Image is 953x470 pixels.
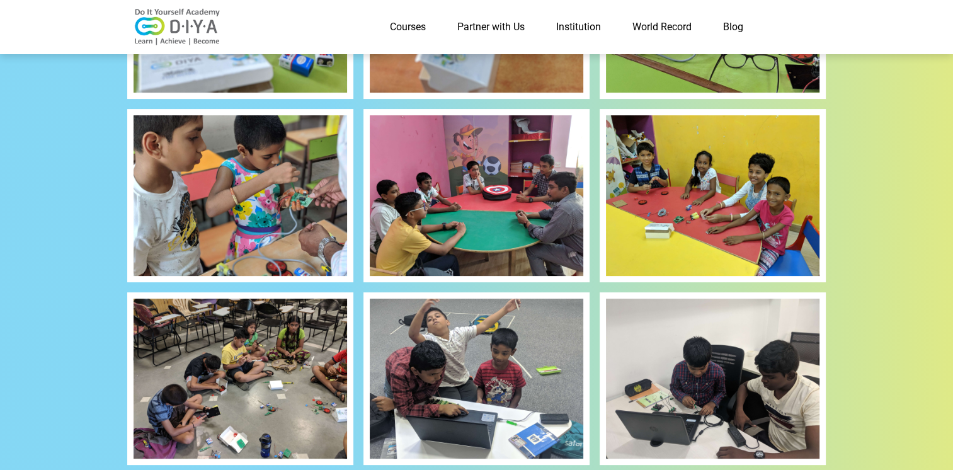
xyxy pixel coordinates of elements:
a: Blog [707,14,759,40]
a: Contact Us [759,14,826,40]
img: logo-v2.png [127,8,228,46]
a: Institution [540,14,617,40]
a: World Record [617,14,707,40]
a: Partner with Us [442,14,540,40]
a: Courses [374,14,442,40]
